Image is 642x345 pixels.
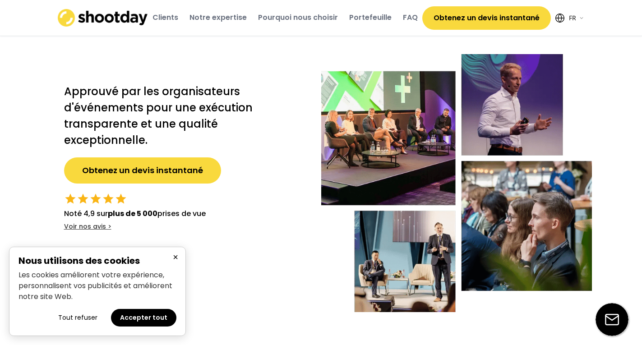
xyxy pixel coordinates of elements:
img: shootday_logo.png [58,9,148,27]
font: prises de vue [157,208,206,219]
button: Refuser tous les cookies [49,309,106,327]
font: Tout refuser [58,313,97,322]
font: × [173,252,178,262]
font: Portefeuille [349,12,392,23]
font: Notre expertise [189,12,247,23]
button: Obtenez un devis instantané [422,6,551,30]
font: Accepter tout [120,313,167,322]
button: star [77,193,89,205]
font: Obtenez un devis instantané [82,165,203,176]
button: star [102,193,115,205]
button: star [64,193,77,205]
font: Clients [152,12,178,23]
font: Voir nos avis > [64,222,111,231]
img: email-icon%20%281%29.svg [596,303,628,336]
button: Accepter tous les cookies [111,309,176,327]
img: Event-hero-intl%402x.webp [321,54,592,312]
button: star [115,193,127,205]
button: star [89,193,102,205]
font: Pourquoi nous choisir [258,12,338,23]
font: Approuvé par les organisateurs d'événements pour une exécution transparente et une qualité except... [64,84,255,147]
font: Obtenez un devis instantané [434,13,540,23]
font: Noté 4,9 sur [64,208,108,219]
button: Obtenez un devis instantané [64,157,221,184]
font: FAQ [403,12,418,23]
font: Nous utilisons des cookies [18,254,140,267]
img: Icon%20feather-globe%20%281%29.svg [555,14,564,23]
font: Les cookies améliorent votre expérience, personnalisent vos publicités et améliorent notre site Web. [18,270,172,302]
font: plus de 5 000 [108,208,157,219]
button: Fermer la bannière des cookies [170,252,181,263]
